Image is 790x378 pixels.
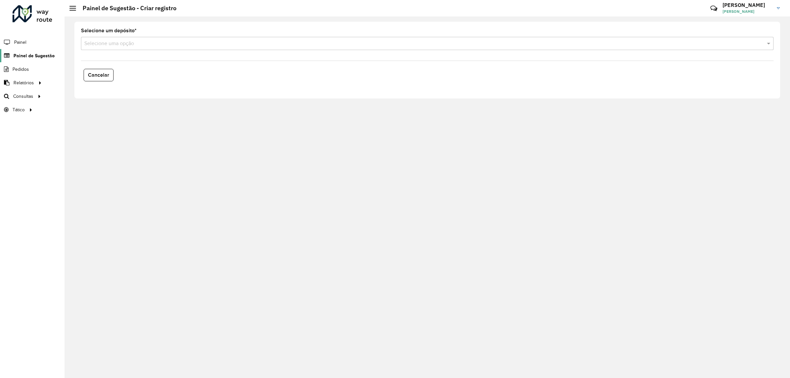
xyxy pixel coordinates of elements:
[13,52,55,59] span: Painel de Sugestão
[76,5,176,12] h2: Painel de Sugestão - Criar registro
[13,106,25,113] span: Tático
[723,9,772,14] span: [PERSON_NAME]
[13,66,29,73] span: Pedidos
[13,79,34,86] span: Relatórios
[723,2,772,8] h3: [PERSON_NAME]
[88,72,109,78] span: Cancelar
[84,69,114,81] button: Cancelar
[13,93,33,100] span: Consultas
[707,1,721,15] a: Contato Rápido
[81,27,137,35] label: Selecione um depósito
[14,39,26,46] span: Painel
